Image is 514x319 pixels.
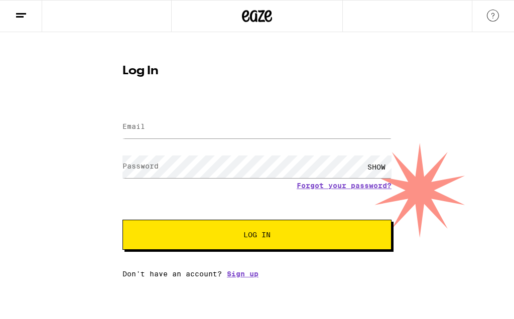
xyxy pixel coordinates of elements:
div: Don't have an account? [122,270,392,278]
div: SHOW [361,155,392,178]
span: Log In [243,231,271,238]
a: Sign up [227,270,259,278]
label: Password [122,162,159,170]
label: Email [122,122,145,130]
input: Email [122,116,392,138]
button: Log In [122,220,392,250]
a: Forgot your password? [297,182,392,190]
h1: Log In [122,65,392,77]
